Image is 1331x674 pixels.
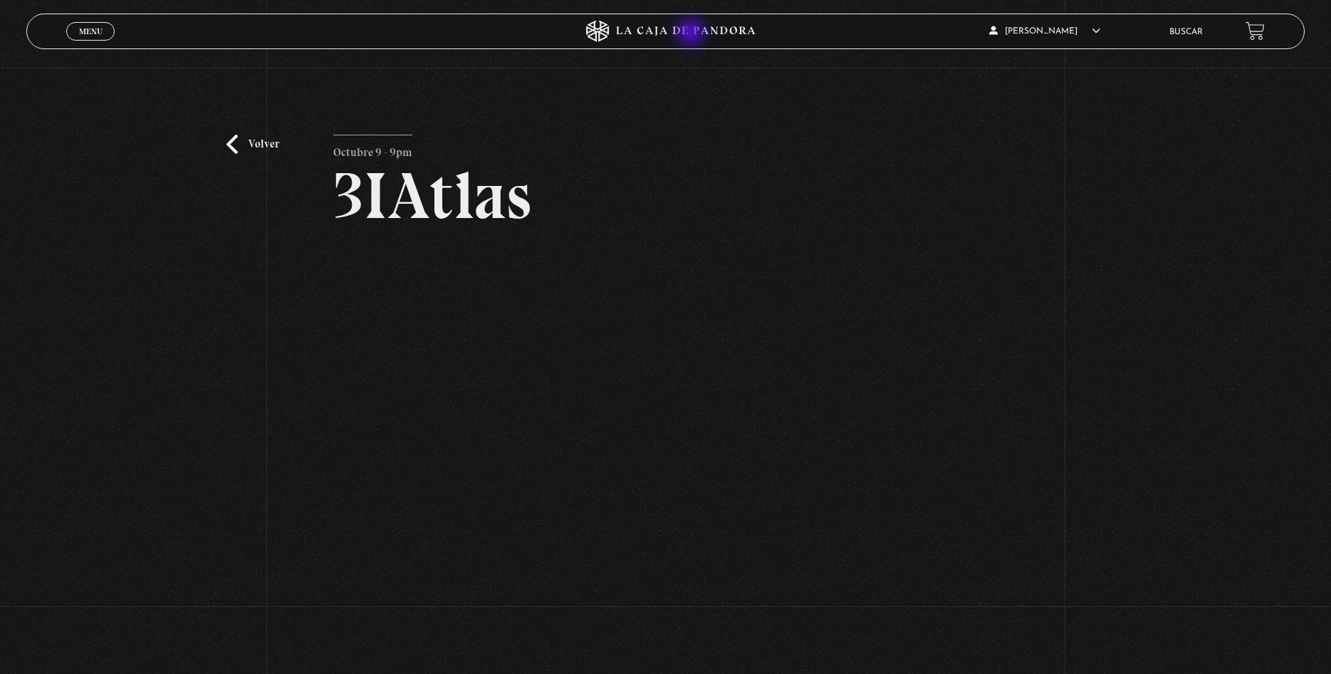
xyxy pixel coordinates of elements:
span: [PERSON_NAME] [989,27,1100,36]
span: Cerrar [74,39,108,49]
p: Octubre 9 - 9pm [333,135,412,163]
a: View your shopping cart [1246,21,1265,41]
a: Buscar [1169,28,1203,36]
h2: 3IAtlas [333,163,998,229]
span: Menu [79,27,103,36]
a: Volver [226,135,279,154]
iframe: Dailymotion video player – 3IATLAS [333,250,998,624]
